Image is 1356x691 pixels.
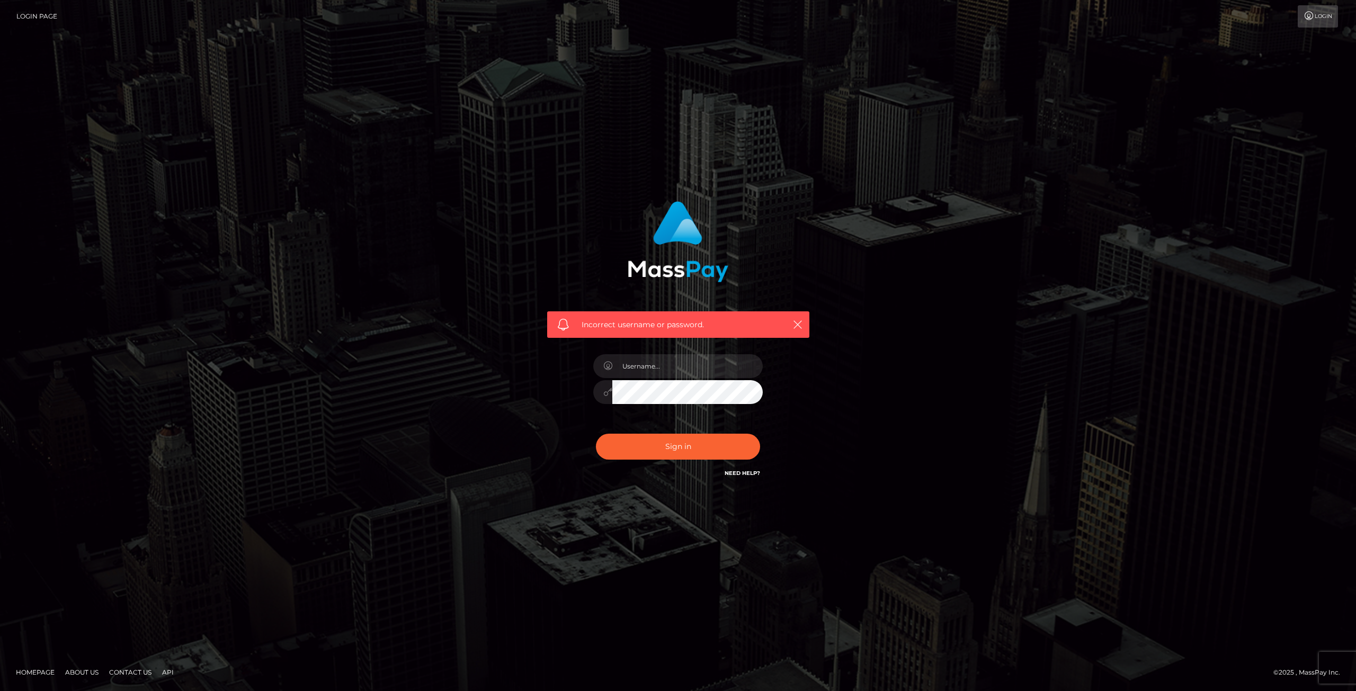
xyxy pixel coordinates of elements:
[1298,5,1338,28] a: Login
[61,664,103,680] a: About Us
[725,470,760,477] a: Need Help?
[596,434,760,460] button: Sign in
[628,201,728,282] img: MassPay Login
[158,664,178,680] a: API
[12,664,59,680] a: Homepage
[612,354,763,378] input: Username...
[105,664,156,680] a: Contact Us
[582,319,775,330] span: Incorrect username or password.
[1273,667,1348,678] div: © 2025 , MassPay Inc.
[16,5,57,28] a: Login Page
